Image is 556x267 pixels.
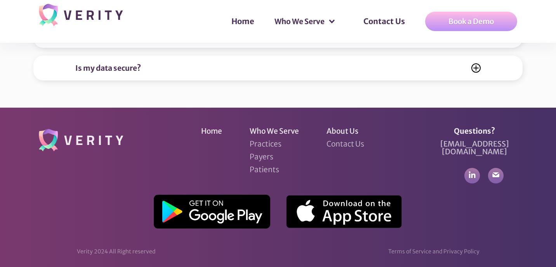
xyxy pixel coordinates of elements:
div: Is my data secure? [75,64,141,72]
span: [EMAIL_ADDRESS][DOMAIN_NAME] [440,139,509,156]
div: Verity 2024 All Right reserved [77,248,155,255]
a: Payers [250,153,273,161]
a: Patients [250,166,279,173]
div: Who We Serve [267,10,343,33]
a: Home [224,10,262,33]
a: Practices [250,140,281,148]
a: Contact Us [356,10,413,33]
a: Book a Demo [425,12,517,31]
div: Contact Us [348,2,420,41]
a: Who We Serve [250,127,299,135]
a: Home [201,127,222,135]
a: Contact Us [327,140,364,148]
div: Who We Serve [275,17,325,25]
div: Book a Demo [448,17,494,25]
div: Questions? [454,127,495,135]
div: Terms of Service and Privacy Policy [388,248,480,255]
a: [EMAIL_ADDRESS][DOMAIN_NAME] [432,140,517,155]
a: About Us [327,127,358,135]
